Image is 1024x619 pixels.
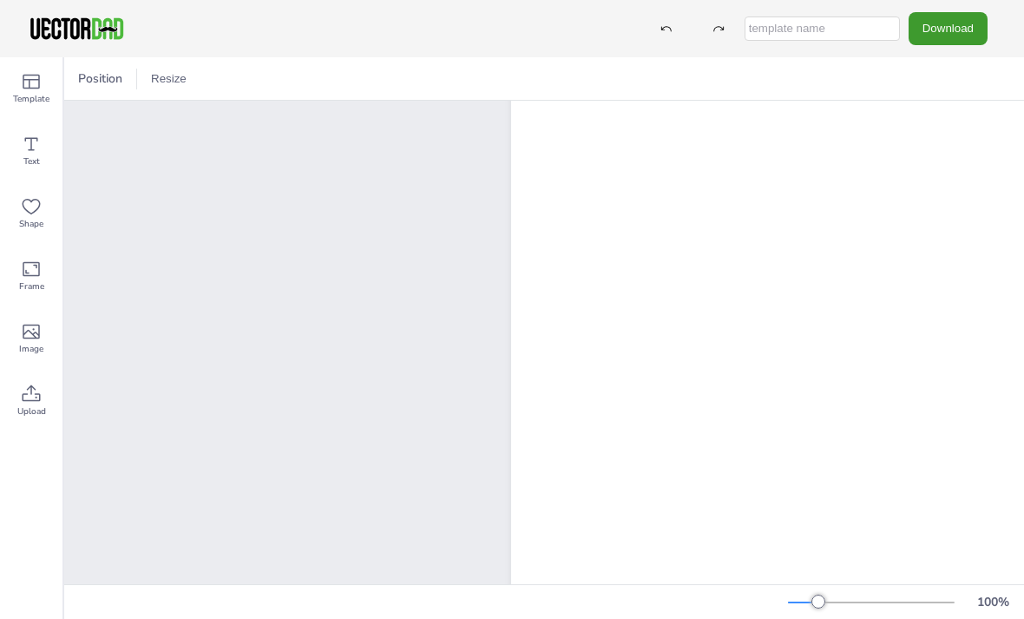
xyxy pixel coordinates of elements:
[909,12,988,44] button: Download
[745,16,900,41] input: template name
[972,594,1014,610] div: 100 %
[28,16,126,42] img: VectorDad-1.png
[17,405,46,418] span: Upload
[144,65,194,93] button: Resize
[75,70,126,87] span: Position
[19,280,44,293] span: Frame
[23,155,40,168] span: Text
[13,92,49,106] span: Template
[19,342,43,356] span: Image
[19,217,43,231] span: Shape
